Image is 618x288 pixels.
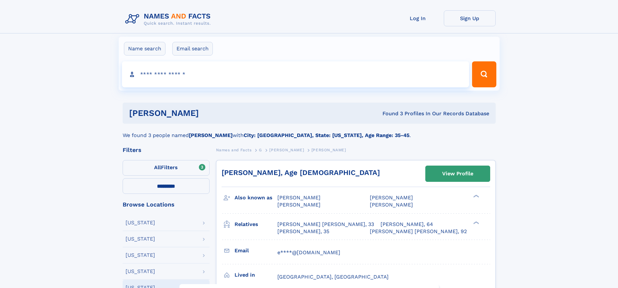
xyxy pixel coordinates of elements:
h1: [PERSON_NAME] [129,109,291,117]
span: [GEOGRAPHIC_DATA], [GEOGRAPHIC_DATA] [277,274,389,280]
span: [PERSON_NAME] [311,148,346,152]
a: G [259,146,262,154]
span: All [154,164,161,170]
label: Filters [123,160,210,176]
label: Email search [172,42,213,56]
div: [US_STATE] [126,220,155,225]
span: [PERSON_NAME] [370,194,413,201]
button: Search Button [472,61,496,87]
a: [PERSON_NAME], Age [DEMOGRAPHIC_DATA] [222,169,380,177]
span: [PERSON_NAME] [277,194,321,201]
span: [PERSON_NAME] [269,148,304,152]
div: [US_STATE] [126,269,155,274]
h3: Lived in [235,269,277,281]
b: [PERSON_NAME] [189,132,233,138]
b: City: [GEOGRAPHIC_DATA], State: [US_STATE], Age Range: 35-45 [244,132,409,138]
div: Found 3 Profiles In Our Records Database [291,110,489,117]
a: [PERSON_NAME] [PERSON_NAME], 92 [370,228,467,235]
img: Logo Names and Facts [123,10,216,28]
span: G [259,148,262,152]
div: [US_STATE] [126,236,155,242]
a: [PERSON_NAME] [PERSON_NAME], 33 [277,221,374,228]
a: View Profile [426,166,490,182]
a: [PERSON_NAME], 64 [381,221,433,228]
a: Sign Up [444,10,496,26]
div: Browse Locations [123,202,210,207]
input: search input [122,61,469,87]
h3: Also known as [235,192,277,203]
h3: Relatives [235,219,277,230]
span: [PERSON_NAME] [370,202,413,208]
div: Filters [123,147,210,153]
div: [US_STATE] [126,253,155,258]
span: [PERSON_NAME] [277,202,321,208]
label: Name search [124,42,165,56]
a: [PERSON_NAME], 35 [277,228,329,235]
div: ❯ [472,194,479,198]
a: Log In [392,10,444,26]
div: View Profile [442,166,473,181]
div: ❯ [472,220,479,225]
a: [PERSON_NAME] [269,146,304,154]
div: We found 3 people named with . [123,124,496,139]
a: Names and Facts [216,146,252,154]
h3: Email [235,245,277,256]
